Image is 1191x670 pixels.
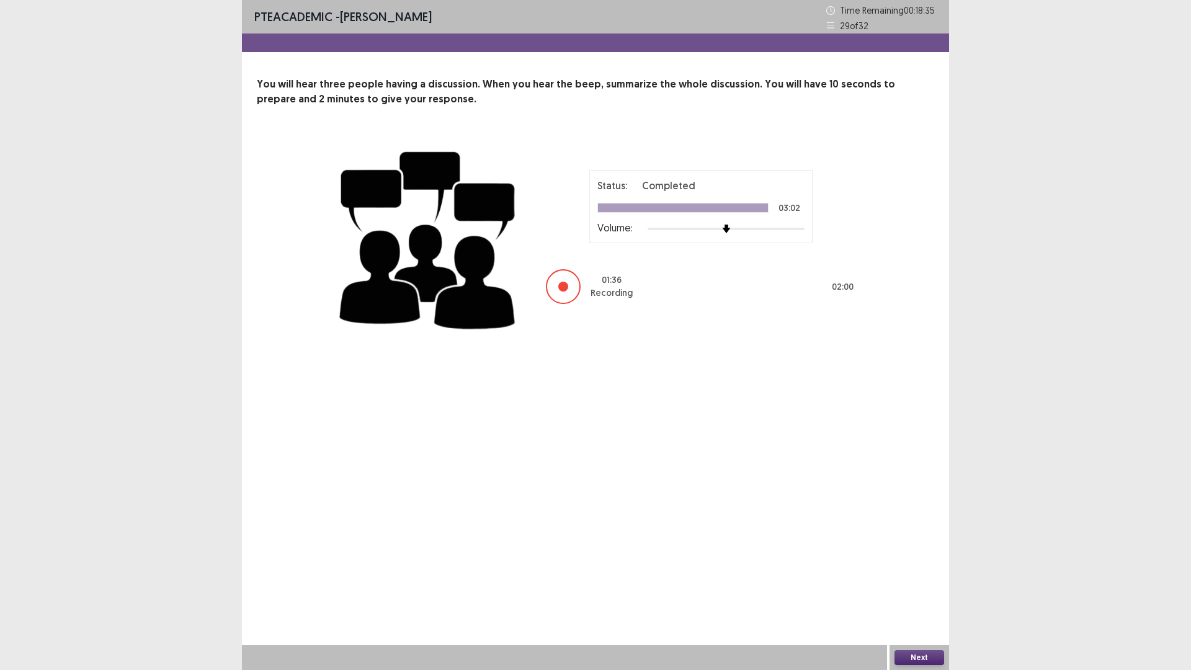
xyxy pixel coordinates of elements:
p: 02 : 00 [832,280,854,293]
p: Status: [597,178,627,193]
p: Time Remaining 00 : 18 : 35 [840,4,937,17]
img: arrow-thumb [722,225,731,233]
span: PTE academic [254,9,332,24]
p: Volume: [597,220,633,235]
img: group-discussion [335,136,521,339]
p: 03:02 [778,203,800,212]
p: 29 of 32 [840,19,868,32]
p: 01 : 36 [602,274,622,287]
p: Recording [591,287,633,300]
p: Completed [642,178,695,193]
p: - [PERSON_NAME] [254,7,432,26]
p: You will hear three people having a discussion. When you hear the beep, summarize the whole discu... [257,77,934,107]
button: Next [894,650,944,665]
